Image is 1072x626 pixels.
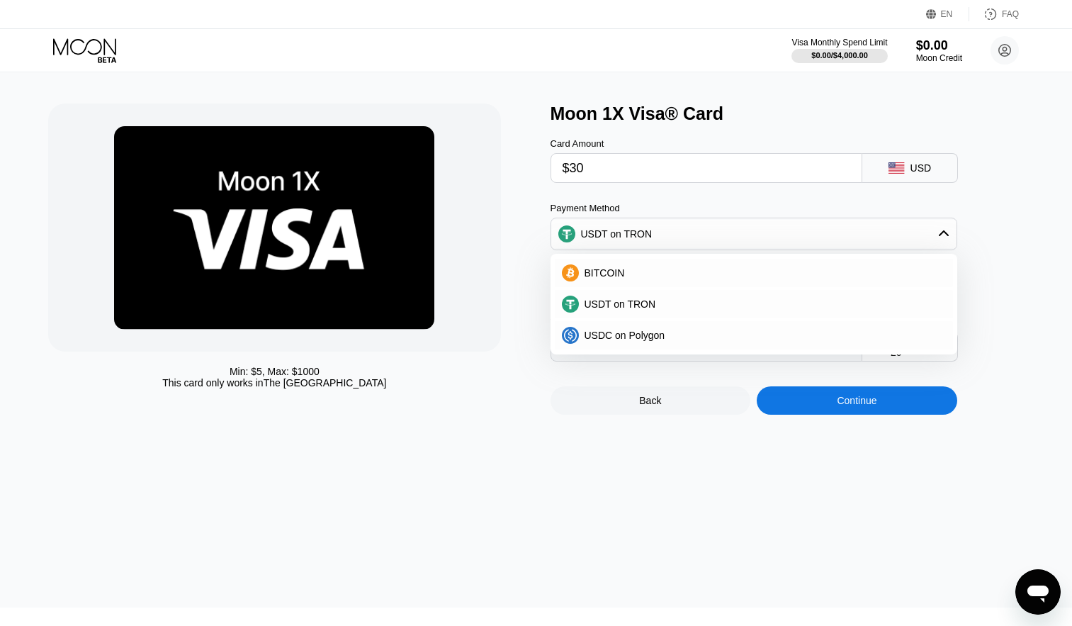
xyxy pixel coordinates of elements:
div: Card Amount [551,138,862,149]
div: $0.00 [916,38,962,53]
div: FAQ [1002,9,1019,19]
div: $0.00 / $4,000.00 [811,51,868,60]
div: Payment Method [551,203,957,213]
div: USDT on TRON [555,290,953,318]
div: $0.00Moon Credit [916,38,962,63]
div: Visa Monthly Spend Limit$0.00/$4,000.00 [791,38,887,63]
div: USDC on Polygon [555,321,953,350]
div: This card only works in The [GEOGRAPHIC_DATA] [162,377,386,389]
input: $0.00 [563,154,850,182]
div: EN [926,7,969,21]
div: BITCOIN [555,259,953,287]
span: USDC on Polygon [585,330,665,341]
div: Moon Credit [916,53,962,63]
div: USDT on TRON [551,220,957,248]
div: Continue [757,386,957,415]
div: Continue [837,395,876,406]
span: BITCOIN [585,267,625,279]
div: Back [551,386,751,415]
div: Moon 1X Visa® Card [551,104,1038,124]
div: USD [910,162,932,174]
div: FAQ [969,7,1019,21]
div: Back [639,395,661,406]
div: USDT on TRON [581,228,653,240]
span: USDT on TRON [585,298,656,310]
div: Min: $ 5 , Max: $ 1000 [230,366,320,377]
div: EN [941,9,953,19]
div: Visa Monthly Spend Limit [791,38,887,47]
iframe: Button to launch messaging window [1015,569,1061,615]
